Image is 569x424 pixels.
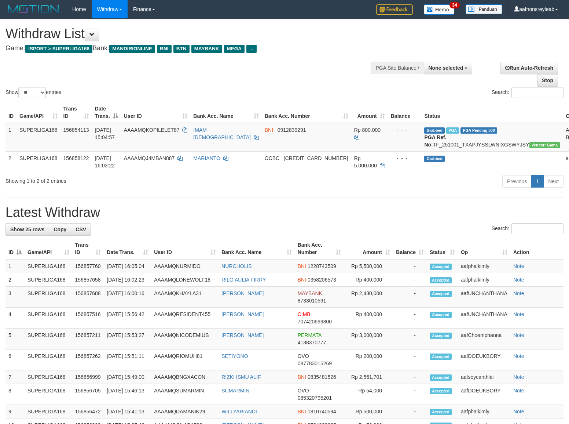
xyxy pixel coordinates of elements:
[72,273,104,287] td: 156857658
[5,273,25,287] td: 2
[344,273,393,287] td: Rp 400,000
[25,405,72,418] td: SUPERLIGA168
[5,205,564,220] h1: Latest Withdraw
[511,87,564,98] input: Search:
[5,87,61,98] label: Show entries
[458,273,510,287] td: aafphalkimly
[513,263,524,269] a: Note
[193,155,220,161] a: MARIANTO
[49,223,71,236] a: Copy
[265,127,273,133] span: BNI
[104,308,151,329] td: [DATE] 15:56:42
[393,259,427,273] td: -
[424,127,445,134] span: Grabbed
[221,409,257,414] a: WILLYARIANDI
[104,370,151,384] td: [DATE] 15:49:00
[421,102,563,123] th: Status
[25,238,72,259] th: Game/API: activate to sort column ascending
[72,349,104,370] td: 156857262
[5,384,25,405] td: 8
[492,87,564,98] label: Search:
[513,409,524,414] a: Note
[221,263,252,269] a: NURCHOLIS
[72,287,104,308] td: 156857688
[344,384,393,405] td: Rp 54,000
[458,308,510,329] td: aafUNCHANTHANA
[221,388,249,394] a: SUMARMIN
[458,259,510,273] td: aafphalkimly
[151,370,219,384] td: AAAAMQBNGXACON
[72,405,104,418] td: 156856472
[298,374,306,380] span: BNI
[393,308,427,329] td: -
[121,102,191,123] th: User ID: activate to sort column ascending
[354,127,381,133] span: Rp 800.000
[25,370,72,384] td: SUPERLIGA168
[344,308,393,329] td: Rp 400,000
[191,45,222,53] span: MAYBANK
[151,384,219,405] td: AAAAMQSUMARMIN
[511,223,564,234] input: Search:
[16,123,60,152] td: SUPERLIGA168
[63,127,89,133] span: 156854113
[157,45,171,53] span: BNI
[5,308,25,329] td: 4
[298,332,322,338] span: PERMATA
[393,273,427,287] td: -
[221,353,248,359] a: SETIYONO
[124,155,175,161] span: AAAAMQJ4MBAN887
[278,127,306,133] span: Copy 0912839291 to clipboard
[424,156,445,162] span: Grabbed
[308,263,336,269] span: Copy 1228743509 to clipboard
[430,264,452,270] span: Accepted
[344,405,393,418] td: Rp 500,000
[25,384,72,405] td: SUPERLIGA168
[458,349,510,370] td: aafDOEUKBORY
[430,374,452,381] span: Accepted
[124,127,180,133] span: AAAAMQKOPILELET87
[95,127,115,140] span: [DATE] 15:04:57
[5,174,232,185] div: Showing 1 to 2 of 2 entries
[5,405,25,418] td: 9
[466,4,502,14] img: panduan.png
[5,4,61,15] img: MOTION_logo.png
[492,223,564,234] label: Search:
[104,329,151,349] td: [DATE] 15:53:27
[430,354,452,360] span: Accepted
[298,277,306,283] span: BNI
[427,238,458,259] th: Status: activate to sort column ascending
[513,290,524,296] a: Note
[298,360,332,366] span: Copy 087783015269 to clipboard
[18,87,46,98] select: Showentries
[284,155,348,161] span: Copy 693816522488 to clipboard
[190,102,261,123] th: Bank Acc. Name: activate to sort column ascending
[298,298,326,304] span: Copy 8733010591 to clipboard
[104,384,151,405] td: [DATE] 15:46:13
[458,287,510,308] td: aafUNCHANTHANA
[393,405,427,418] td: -
[430,388,452,394] span: Accepted
[5,26,372,41] h1: Withdraw List
[393,384,427,405] td: -
[5,370,25,384] td: 7
[63,155,89,161] span: 156858122
[510,238,564,259] th: Action
[513,277,524,283] a: Note
[71,223,91,236] a: CSV
[393,287,427,308] td: -
[393,238,427,259] th: Balance: activate to sort column ascending
[60,102,92,123] th: Trans ID: activate to sort column ascending
[513,353,524,359] a: Note
[421,123,563,152] td: TF_251001_TXAPJYSSLWNIXGSWYJSY
[424,4,455,15] img: Button%20Memo.svg
[5,223,49,236] a: Show 25 rows
[298,290,322,296] span: MAYBANK
[424,62,473,74] button: None selected
[104,238,151,259] th: Date Trans.: activate to sort column ascending
[376,4,413,15] img: Feedback.jpg
[5,123,16,152] td: 1
[344,349,393,370] td: Rp 200,000
[262,102,351,123] th: Bank Acc. Number: activate to sort column ascending
[25,259,72,273] td: SUPERLIGA168
[543,175,564,188] a: Next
